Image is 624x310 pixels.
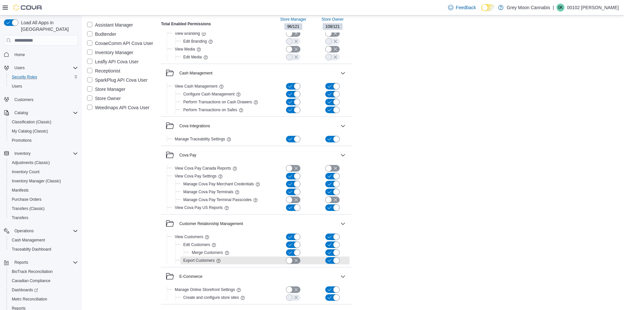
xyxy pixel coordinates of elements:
span: Security Roles [12,74,37,80]
span: Inventory [12,150,78,157]
button: BioTrack Reconciliation [7,267,81,276]
button: Perform Transactions on Cash Drawers [183,98,252,106]
span: View Cash Management [175,84,217,89]
button: Operations [1,226,81,236]
span: Catalog [14,110,28,115]
button: Edit Media [183,53,202,61]
div: Cova Integrations [161,135,352,146]
label: Budtender [87,31,116,38]
span: 0K [558,4,563,11]
button: Reports [1,258,81,267]
div: Customer Relationship Management [161,233,352,267]
span: Security Roles [9,73,78,81]
button: Classification (Classic) [7,117,81,127]
a: Transfers (Classic) [9,205,47,213]
input: Dark Mode [481,4,495,11]
button: Cova Integrations [339,122,347,130]
button: Inventory [1,149,81,158]
button: Cova Pay [166,151,338,159]
span: Traceabilty Dashboard [12,247,51,252]
span: Promotions [12,138,32,143]
span: Reports [14,260,28,265]
div: Cova Pay [161,164,352,214]
label: Receptionist [87,67,120,75]
span: Purchase Orders [12,197,42,202]
label: Assistant Manager [87,21,133,29]
button: Inventory Manager (Classic) [7,176,81,186]
span: Operations [12,227,78,235]
a: Inventory Manager (Classic) [9,177,64,185]
span: Dashboards [9,286,78,294]
button: Traceabilty Dashboard [7,245,81,254]
span: 108 / 121 [326,24,340,30]
span: BioTrack Reconciliation [9,268,78,276]
span: Classification (Classic) [9,118,78,126]
a: Metrc Reconciliation [9,295,50,303]
span: 96 / 121 [287,24,299,30]
div: Cash Management [179,71,212,76]
img: Cova [13,4,43,11]
button: My Catalog (Classic) [7,127,81,136]
span: Configure Cash Management [183,92,235,97]
span: Customers [12,95,78,104]
div: E-Commerce [179,274,202,279]
a: Security Roles [9,73,40,81]
span: Manage Traceability Settings [175,136,225,142]
button: View Cova Pay US Reports [175,204,222,212]
button: Manage Traceability Settings [175,135,225,143]
button: Users [1,63,81,72]
button: E-Commerce [166,273,338,280]
button: Manifests [7,186,81,195]
button: Cash Management [166,69,338,77]
button: Transfers [7,213,81,222]
button: Promotions [7,136,81,145]
span: Inventory Manager (Classic) [12,178,61,184]
span: Users [12,84,22,89]
button: Reports [12,258,31,266]
span: Perform Transactions on Cash Drawers [183,99,252,105]
span: Traceabilty Dashboard [9,245,78,253]
span: Catalog [12,109,78,117]
div: Cova Pay [179,153,196,158]
button: Customer Relationship Management [339,220,347,228]
button: Inventory Count [7,167,81,176]
a: Transfers [9,214,31,222]
button: Catalog [1,108,81,117]
button: Store Owner [319,15,346,23]
button: View Branding [175,30,200,37]
span: Inventory [14,151,30,156]
a: Traceabilty Dashboard [9,245,54,253]
button: Transfers (Classic) [7,204,81,213]
button: Customer Relationship Management [166,220,338,228]
span: Merge Customers [192,250,223,255]
a: BioTrack Reconciliation [9,268,55,276]
span: Perform Transactions on Safes [183,107,237,113]
span: Store Owner [322,17,344,22]
a: Inventory Count [9,168,42,176]
label: Inventory Manager [87,49,133,57]
p: | [553,4,554,11]
p: Grey Moon Cannabis [507,4,550,11]
span: 108/121 [323,23,343,30]
button: Home [1,50,81,59]
button: Adjustments (Classic) [7,158,81,167]
span: Purchase Orders [9,196,78,203]
div: Branding and Media [161,30,352,64]
span: Metrc Reconciliation [9,295,78,303]
button: Manage Cova Pay Merchant Credentials [183,180,254,188]
a: Manifests [9,186,31,194]
span: 96/121 [284,23,302,30]
button: Manage Online Storefront Settings [175,286,235,294]
a: My Catalog (Classic) [9,127,51,135]
button: Purchase Orders [7,195,81,204]
span: Adjustments (Classic) [12,160,50,165]
span: View Cova Pay US Reports [175,205,222,210]
a: Canadian Compliance [9,277,53,285]
a: Users [9,82,25,90]
button: E-Commerce [339,273,347,280]
span: Manage Cova Pay Terminals [183,189,233,195]
a: Cash Management [9,236,47,244]
span: Metrc Reconciliation [12,297,47,302]
span: Users [12,64,78,72]
span: Adjustments (Classic) [9,159,78,167]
